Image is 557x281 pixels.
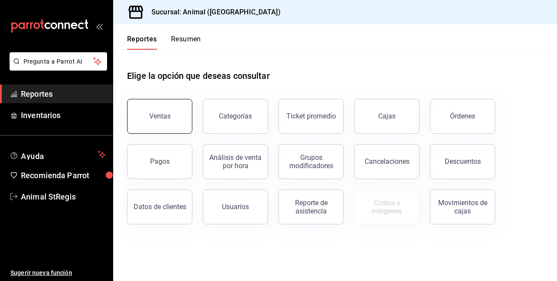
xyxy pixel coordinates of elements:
[219,112,252,120] div: Categorías
[21,192,76,201] font: Animal StRegis
[127,69,270,82] h1: Elige la opción que deseas consultar
[6,63,107,72] a: Pregunta a Parrot AI
[278,99,344,134] button: Ticket promedio
[203,190,268,224] button: Usuarios
[10,269,72,276] font: Sugerir nueva función
[430,190,495,224] button: Movimientos de cajas
[222,203,249,211] div: Usuarios
[171,35,201,50] button: Resumen
[150,157,170,166] div: Pagos
[360,199,414,215] div: Costos y márgenes
[23,57,94,66] span: Pregunta a Parrot AI
[127,35,201,50] div: Pestañas de navegación
[430,144,495,179] button: Descuentos
[203,99,268,134] button: Categorías
[378,111,396,122] div: Cajas
[284,153,338,170] div: Grupos modificadores
[144,7,281,17] h3: Sucursal: Animal ([GEOGRAPHIC_DATA])
[127,99,192,134] button: Ventas
[278,190,344,224] button: Reporte de asistencia
[21,171,89,180] font: Recomienda Parrot
[354,99,419,134] a: Cajas
[278,144,344,179] button: Grupos modificadores
[436,199,490,215] div: Movimientos de cajas
[127,190,192,224] button: Datos de clientes
[96,23,103,30] button: open_drawer_menu
[134,203,186,211] div: Datos de clientes
[21,111,60,120] font: Inventarios
[21,89,53,98] font: Reportes
[284,199,338,215] div: Reporte de asistencia
[149,112,171,120] div: Ventas
[365,157,409,166] div: Cancelaciones
[208,153,262,170] div: Análisis de venta por hora
[445,157,481,166] div: Descuentos
[127,35,157,44] font: Reportes
[203,144,268,179] button: Análisis de venta por hora
[430,99,495,134] button: Órdenes
[21,149,94,160] span: Ayuda
[286,112,336,120] div: Ticket promedio
[127,144,192,179] button: Pagos
[354,190,419,224] button: Contrata inventarios para ver este reporte
[10,52,107,71] button: Pregunta a Parrot AI
[354,144,419,179] button: Cancelaciones
[450,112,475,120] div: Órdenes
